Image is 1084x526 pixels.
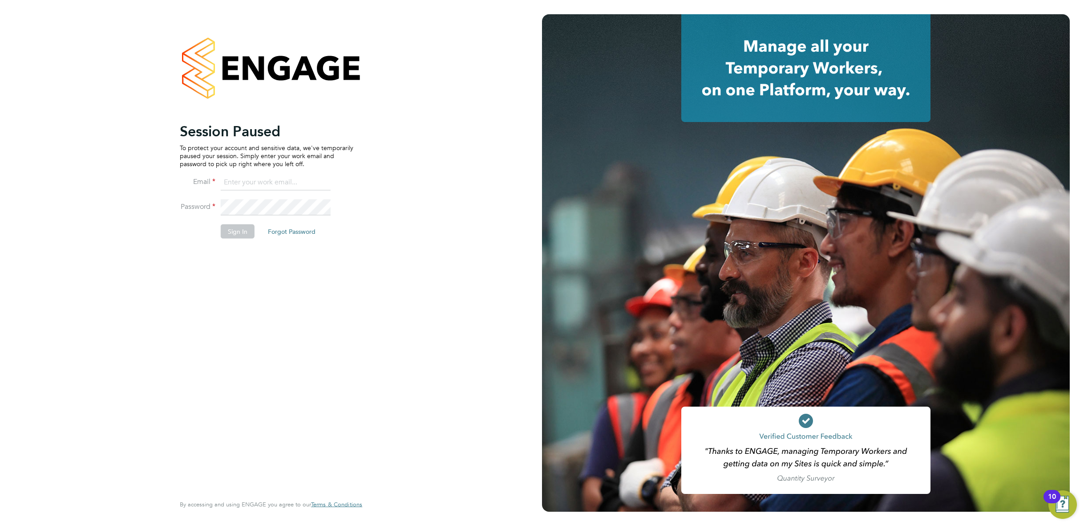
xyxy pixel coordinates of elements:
h2: Session Paused [180,122,353,140]
div: 10 [1048,497,1056,508]
span: By accessing and using ENGAGE you agree to our [180,501,362,508]
button: Forgot Password [261,224,323,238]
span: Terms & Conditions [311,501,362,508]
label: Email [180,177,215,186]
label: Password [180,202,215,211]
p: To protect your account and sensitive data, we've temporarily paused your session. Simply enter y... [180,143,353,168]
input: Enter your work email... [221,175,331,191]
button: Sign In [221,224,255,238]
a: Terms & Conditions [311,501,362,508]
button: Open Resource Center, 10 new notifications [1048,490,1077,519]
